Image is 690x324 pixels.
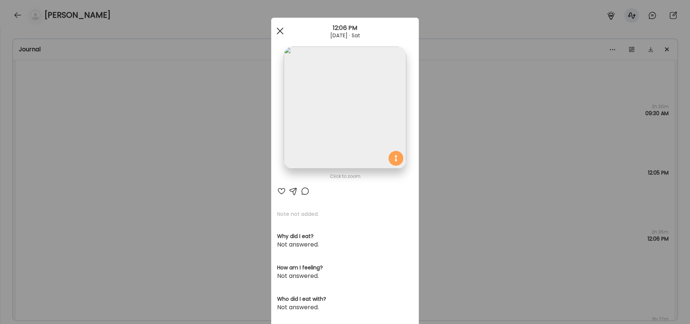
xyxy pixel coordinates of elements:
[277,232,413,240] h3: Why did I eat?
[271,32,419,38] div: [DATE] · Sat
[277,272,413,280] div: Not answered.
[277,303,413,312] div: Not answered.
[277,264,413,272] h3: How am I feeling?
[284,46,406,169] img: images%2Fxz87wb7xgmZcT5kR1JbIFMCY4QC3%2FW3qOHz3XU8A7pCOismxV%2FyNS4z5mW7LcW4rZ2poX0_1080
[277,295,413,303] h3: Who did I eat with?
[277,172,413,181] div: Click to zoom
[277,240,413,249] div: Not answered.
[271,24,419,32] div: 12:06 PM
[277,210,413,218] p: Note not added.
